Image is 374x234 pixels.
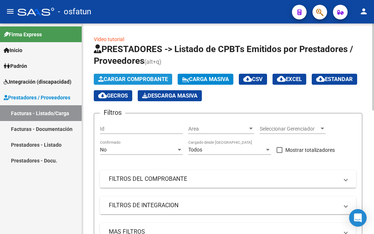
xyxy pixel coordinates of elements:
[277,74,286,83] mat-icon: cloud_download
[4,94,70,102] span: Prestadores / Proveedores
[239,74,267,85] button: CSV
[178,74,233,85] button: Carga Masiva
[100,147,107,153] span: No
[109,175,338,183] mat-panel-title: FILTROS DEL COMPROBANTE
[142,92,197,99] span: Descarga Masiva
[243,74,252,83] mat-icon: cloud_download
[98,76,168,83] span: Cargar Comprobante
[285,146,335,154] span: Mostrar totalizadores
[6,7,15,16] mat-icon: menu
[100,197,356,214] mat-expansion-panel-header: FILTROS DE INTEGRACION
[359,7,368,16] mat-icon: person
[94,36,124,42] a: Video tutorial
[109,201,338,209] mat-panel-title: FILTROS DE INTEGRACION
[188,147,202,153] span: Todos
[316,76,353,83] span: Estandar
[312,74,357,85] button: Estandar
[94,74,172,85] button: Cargar Comprobante
[100,107,125,118] h3: Filtros
[4,78,71,86] span: Integración (discapacidad)
[4,46,22,54] span: Inicio
[94,90,132,101] button: Gecros
[243,76,263,83] span: CSV
[100,170,356,188] mat-expansion-panel-header: FILTROS DEL COMPROBANTE
[98,91,107,100] mat-icon: cloud_download
[260,126,319,132] span: Seleccionar Gerenciador
[4,30,42,39] span: Firma Express
[188,126,248,132] span: Area
[144,58,162,65] span: (alt+q)
[138,90,202,101] button: Descarga Masiva
[349,209,367,227] div: Open Intercom Messenger
[58,4,91,20] span: - osfatun
[182,76,229,83] span: Carga Masiva
[94,44,353,66] span: PRESTADORES -> Listado de CPBTs Emitidos por Prestadores / Proveedores
[316,74,325,83] mat-icon: cloud_download
[273,74,306,85] button: EXCEL
[98,92,128,99] span: Gecros
[138,90,202,101] app-download-masive: Descarga masiva de comprobantes (adjuntos)
[277,76,302,83] span: EXCEL
[4,62,27,70] span: Padrón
